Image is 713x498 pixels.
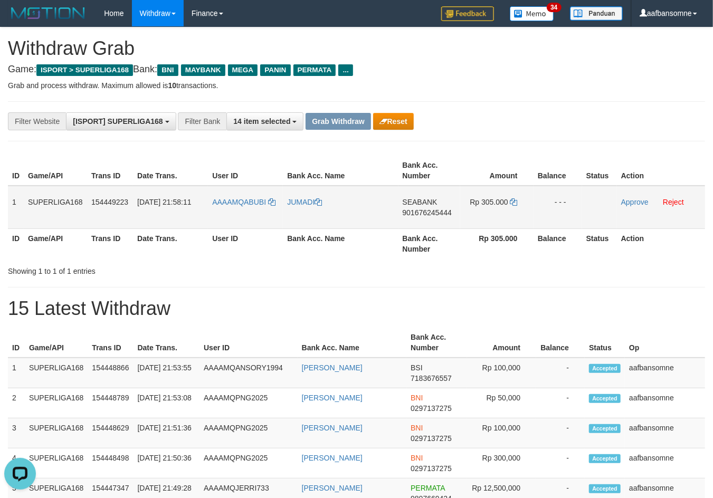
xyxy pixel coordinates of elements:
[157,64,178,76] span: BNI
[233,117,290,126] span: 14 item selected
[283,228,398,258] th: Bank Acc. Name
[403,198,438,206] span: SEABANK
[302,454,363,462] a: [PERSON_NAME]
[536,448,585,478] td: -
[306,113,370,130] button: Grab Withdraw
[302,394,363,402] a: [PERSON_NAME]
[411,484,445,492] span: PERMATA
[25,328,88,358] th: Game/API
[617,228,705,258] th: Action
[536,358,585,388] td: -
[398,228,460,258] th: Bank Acc. Number
[8,448,25,478] td: 4
[133,156,208,186] th: Date Trans.
[8,358,25,388] td: 1
[302,484,363,492] a: [PERSON_NAME]
[178,112,226,130] div: Filter Bank
[589,424,621,433] span: Accepted
[208,228,283,258] th: User ID
[467,418,536,448] td: Rp 100,000
[133,328,199,358] th: Date Trans.
[88,358,133,388] td: 154448866
[411,363,423,372] span: BSI
[460,156,534,186] th: Amount
[91,198,128,206] span: 154449223
[536,418,585,448] td: -
[589,394,621,403] span: Accepted
[467,358,536,388] td: Rp 100,000
[87,156,133,186] th: Trans ID
[406,328,467,358] th: Bank Acc. Number
[411,454,423,462] span: BNI
[547,3,561,12] span: 34
[302,424,363,432] a: [PERSON_NAME]
[625,418,705,448] td: aafbansomne
[24,228,87,258] th: Game/API
[199,388,298,418] td: AAAAMQPNG2025
[510,6,554,21] img: Button%20Memo.svg
[25,358,88,388] td: SUPERLIGA168
[212,198,266,206] span: AAAAMQABUBI
[137,198,191,206] span: [DATE] 21:58:11
[411,374,452,382] span: Copy 7183676557 to clipboard
[403,208,452,217] span: Copy 901676245444 to clipboard
[25,418,88,448] td: SUPERLIGA168
[199,418,298,448] td: AAAAMQPNG2025
[373,113,414,130] button: Reset
[228,64,258,76] span: MEGA
[66,112,176,130] button: [ISPORT] SUPERLIGA168
[8,228,24,258] th: ID
[8,64,705,75] h4: Game: Bank:
[133,358,199,388] td: [DATE] 21:53:55
[8,112,66,130] div: Filter Website
[338,64,353,76] span: ...
[621,198,649,206] a: Approve
[411,424,423,432] span: BNI
[25,388,88,418] td: SUPERLIGA168
[8,262,289,276] div: Showing 1 to 1 of 1 entries
[589,454,621,463] span: Accepted
[181,64,225,76] span: MAYBANK
[208,156,283,186] th: User ID
[536,388,585,418] td: -
[8,5,88,21] img: MOTION_logo.png
[411,464,452,473] span: Copy 0297137275 to clipboard
[88,418,133,448] td: 154448629
[88,448,133,478] td: 154448498
[589,484,621,493] span: Accepted
[8,328,25,358] th: ID
[625,388,705,418] td: aafbansomne
[510,198,518,206] a: Copy 305000 to clipboard
[663,198,684,206] a: Reject
[534,156,582,186] th: Balance
[8,156,24,186] th: ID
[411,434,452,443] span: Copy 0297137275 to clipboard
[8,186,24,229] td: 1
[8,38,705,59] h1: Withdraw Grab
[8,80,705,91] p: Grab and process withdraw. Maximum allowed is transactions.
[212,198,275,206] a: AAAAMQABUBI
[536,328,585,358] th: Balance
[283,156,398,186] th: Bank Acc. Name
[625,448,705,478] td: aafbansomne
[582,156,617,186] th: Status
[88,328,133,358] th: Trans ID
[8,298,705,319] h1: 15 Latest Withdraw
[4,4,36,36] button: Open LiveChat chat widget
[24,186,87,229] td: SUPERLIGA168
[570,6,623,21] img: panduan.png
[25,448,88,478] td: SUPERLIGA168
[199,358,298,388] td: AAAAMQANSORY1994
[467,448,536,478] td: Rp 300,000
[36,64,133,76] span: ISPORT > SUPERLIGA168
[534,186,582,229] td: - - -
[470,198,508,206] span: Rp 305.000
[411,404,452,413] span: Copy 0297137275 to clipboard
[411,394,423,402] span: BNI
[398,156,460,186] th: Bank Acc. Number
[302,363,363,372] a: [PERSON_NAME]
[467,388,536,418] td: Rp 50,000
[199,328,298,358] th: User ID
[534,228,582,258] th: Balance
[441,6,494,21] img: Feedback.jpg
